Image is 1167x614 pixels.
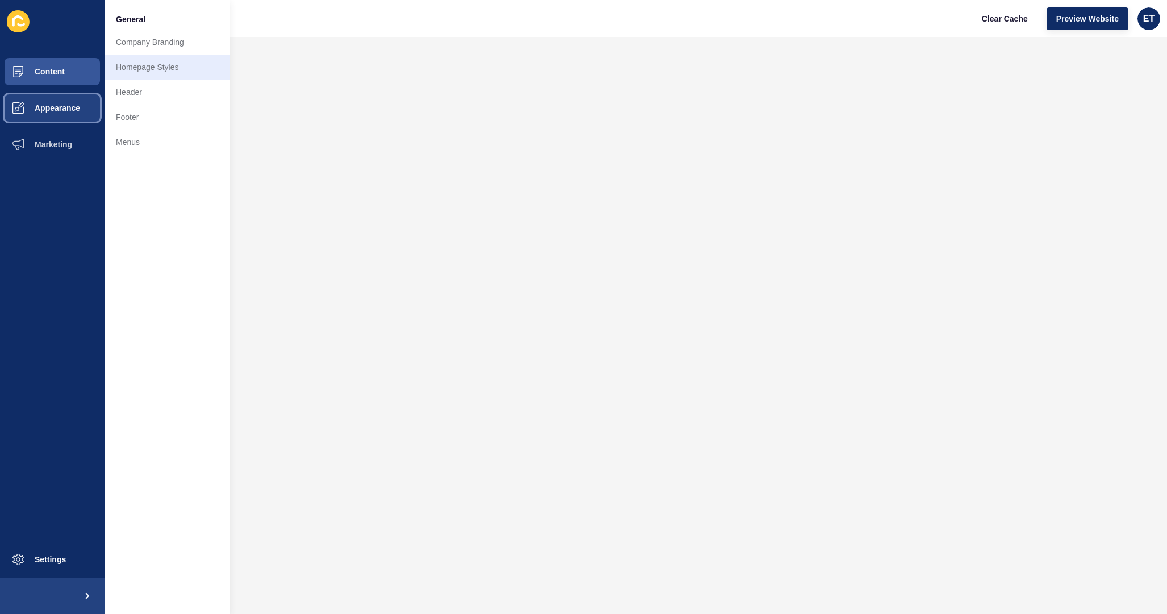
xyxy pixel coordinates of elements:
a: Homepage Styles [105,55,230,80]
span: General [116,14,145,25]
span: ET [1143,13,1155,24]
span: Clear Cache [982,13,1028,24]
button: Clear Cache [972,7,1037,30]
button: Preview Website [1047,7,1128,30]
a: Menus [105,130,230,155]
span: Preview Website [1056,13,1119,24]
a: Footer [105,105,230,130]
a: Company Branding [105,30,230,55]
a: Header [105,80,230,105]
